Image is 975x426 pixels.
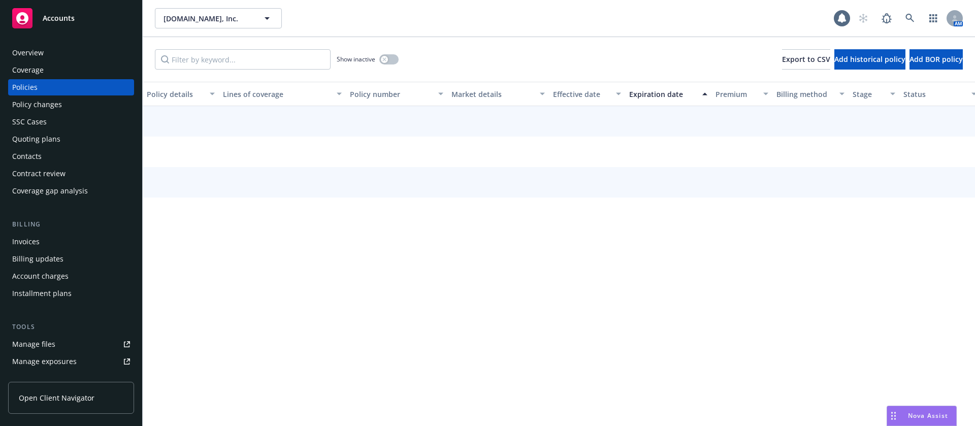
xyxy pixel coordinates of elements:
[549,82,625,106] button: Effective date
[8,234,134,250] a: Invoices
[8,114,134,130] a: SSC Cases
[350,89,432,100] div: Policy number
[711,82,772,106] button: Premium
[887,406,957,426] button: Nova Assist
[834,49,905,70] button: Add historical policy
[903,89,965,100] div: Status
[12,131,60,147] div: Quoting plans
[8,268,134,284] a: Account charges
[8,131,134,147] a: Quoting plans
[447,82,549,106] button: Market details
[12,45,44,61] div: Overview
[853,89,884,100] div: Stage
[772,82,849,106] button: Billing method
[12,268,69,284] div: Account charges
[219,82,346,106] button: Lines of coverage
[834,54,905,64] span: Add historical policy
[12,371,79,387] div: Manage certificates
[908,411,948,420] span: Nova Assist
[776,89,833,100] div: Billing method
[8,96,134,113] a: Policy changes
[155,49,331,70] input: Filter by keyword...
[12,114,47,130] div: SSC Cases
[909,54,963,64] span: Add BOR policy
[8,371,134,387] a: Manage certificates
[900,8,920,28] a: Search
[782,54,830,64] span: Export to CSV
[12,234,40,250] div: Invoices
[8,79,134,95] a: Policies
[8,4,134,32] a: Accounts
[909,49,963,70] button: Add BOR policy
[8,183,134,199] a: Coverage gap analysis
[782,49,830,70] button: Export to CSV
[553,89,610,100] div: Effective date
[19,392,94,403] span: Open Client Navigator
[8,353,134,370] a: Manage exposures
[887,406,900,425] div: Drag to move
[147,89,204,100] div: Policy details
[12,62,44,78] div: Coverage
[12,96,62,113] div: Policy changes
[12,166,66,182] div: Contract review
[12,148,42,165] div: Contacts
[8,45,134,61] a: Overview
[625,82,711,106] button: Expiration date
[12,251,63,267] div: Billing updates
[8,166,134,182] a: Contract review
[8,148,134,165] a: Contacts
[8,285,134,302] a: Installment plans
[853,8,873,28] a: Start snowing
[12,336,55,352] div: Manage files
[923,8,944,28] a: Switch app
[629,89,696,100] div: Expiration date
[164,13,251,24] span: [DOMAIN_NAME], Inc.
[8,62,134,78] a: Coverage
[337,55,375,63] span: Show inactive
[12,79,38,95] div: Policies
[8,219,134,230] div: Billing
[8,251,134,267] a: Billing updates
[876,8,897,28] a: Report a Bug
[8,322,134,332] div: Tools
[223,89,331,100] div: Lines of coverage
[12,353,77,370] div: Manage exposures
[849,82,899,106] button: Stage
[716,89,757,100] div: Premium
[143,82,219,106] button: Policy details
[12,285,72,302] div: Installment plans
[451,89,534,100] div: Market details
[346,82,447,106] button: Policy number
[8,336,134,352] a: Manage files
[12,183,88,199] div: Coverage gap analysis
[155,8,282,28] button: [DOMAIN_NAME], Inc.
[43,14,75,22] span: Accounts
